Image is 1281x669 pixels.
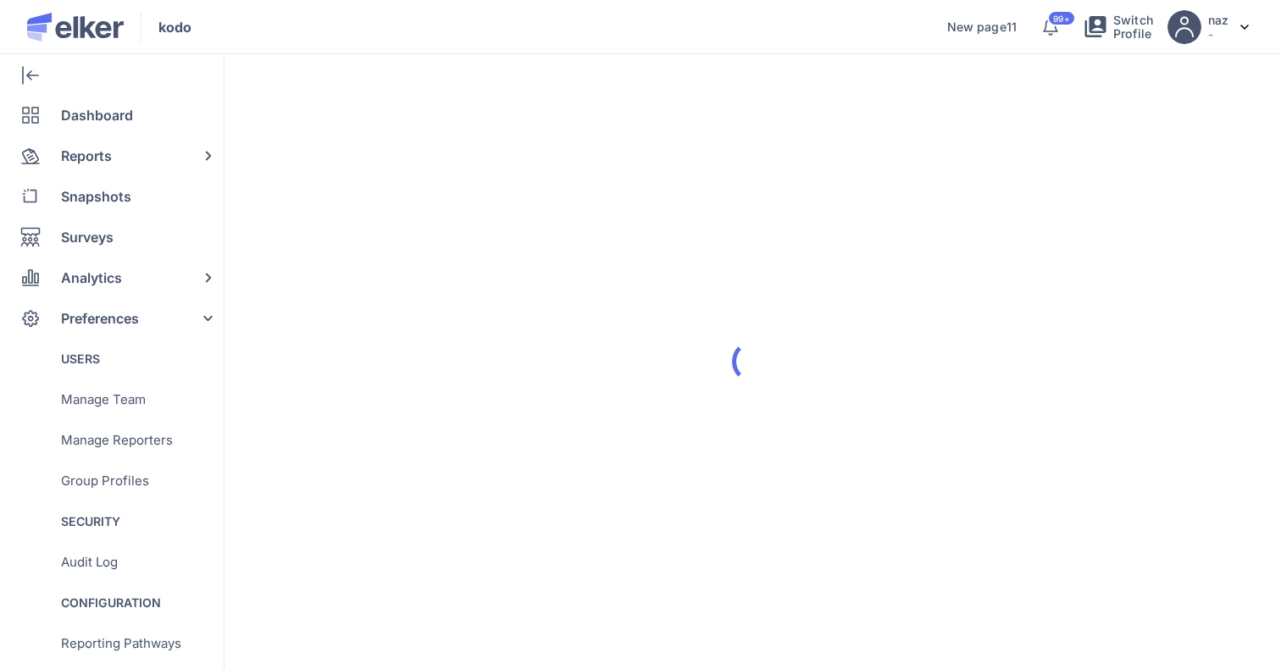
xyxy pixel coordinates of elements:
[61,217,114,257] span: Surveys
[61,379,146,420] span: Manage Team
[61,176,131,217] span: Snapshots
[1167,10,1201,44] img: avatar
[61,257,122,298] span: Analytics
[1208,27,1228,41] p: -
[61,623,181,664] span: Reporting Pathways
[158,17,191,37] span: kodo
[61,420,173,461] span: Manage Reporters
[27,13,124,41] img: Elker
[1208,13,1228,27] h5: naz
[61,461,149,501] span: Group Profiles
[947,20,1017,34] a: New page11
[1053,14,1069,23] span: 99+
[61,95,133,135] span: Dashboard
[61,135,112,176] span: Reports
[61,542,118,583] span: Audit Log
[1240,25,1249,30] img: svg%3e
[1113,14,1154,41] span: Switch Profile
[61,298,139,339] span: Preferences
